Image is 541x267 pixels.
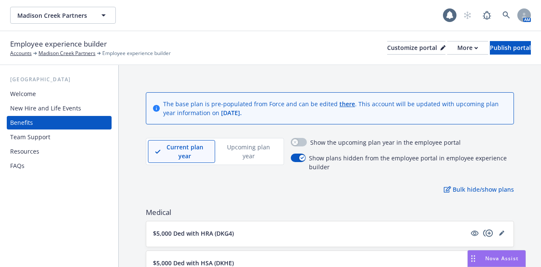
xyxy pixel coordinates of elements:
span: Nova Assist [485,255,519,262]
button: More [447,41,488,55]
div: Drag to move [468,250,478,267]
a: Start snowing [459,7,476,24]
a: there [339,100,355,108]
span: Medical [146,207,514,217]
span: Madison Creek Partners [17,11,90,20]
p: Current plan year [161,143,208,160]
div: Customize portal [387,41,445,54]
p: Upcoming plan year [222,143,274,160]
a: Report a Bug [478,7,495,24]
span: Employee experience builder [10,39,107,50]
a: copyPlus [483,228,493,238]
div: Benefits [10,116,33,129]
a: Accounts [10,50,32,57]
button: Customize portal [387,41,445,55]
button: Madison Creek Partners [10,7,116,24]
p: $5,000 Ded with HRA (DKG4) [153,229,234,238]
div: Publish portal [490,41,531,54]
span: Show plans hidden from the employee portal in employee experience builder [309,154,514,171]
span: [DATE] . [221,109,242,117]
a: FAQs [7,159,112,173]
a: Search [498,7,515,24]
a: editPencil [497,228,507,238]
a: Benefits [7,116,112,129]
div: Team Support [10,130,50,144]
div: New Hire and Life Events [10,102,81,115]
button: Nova Assist [467,250,526,267]
div: Welcome [10,87,36,101]
a: Team Support [7,130,112,144]
span: The base plan is pre-populated from Force and can be edited [163,100,339,108]
a: Madison Creek Partners [38,50,96,57]
div: [GEOGRAPHIC_DATA] [7,75,112,84]
span: Employee experience builder [102,50,171,57]
div: Resources [10,145,39,158]
a: Welcome [7,87,112,101]
a: New Hire and Life Events [7,102,112,115]
a: visible [470,228,480,238]
p: Bulk hide/show plans [444,185,514,194]
div: More [457,41,478,54]
span: Show the upcoming plan year in the employee portal [310,138,461,147]
button: Publish portal [490,41,531,55]
a: Resources [7,145,112,158]
button: $5,000 Ded with HRA (DKG4) [153,229,466,238]
div: FAQs [10,159,25,173]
